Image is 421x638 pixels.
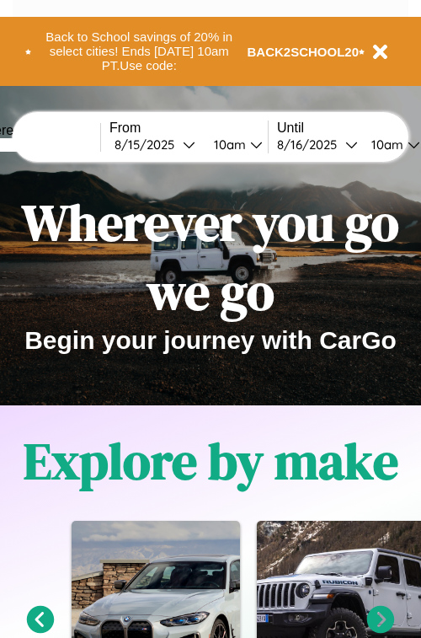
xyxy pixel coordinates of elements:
div: 10am [363,137,408,153]
button: Back to School savings of 20% in select cities! Ends [DATE] 10am PT.Use code: [31,25,248,78]
h1: Explore by make [24,426,398,496]
div: 8 / 15 / 2025 [115,137,183,153]
div: 8 / 16 / 2025 [277,137,345,153]
button: 8/15/2025 [109,136,200,153]
label: From [109,121,268,136]
div: 10am [205,137,250,153]
b: BACK2SCHOOL20 [248,45,360,59]
button: 10am [200,136,268,153]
